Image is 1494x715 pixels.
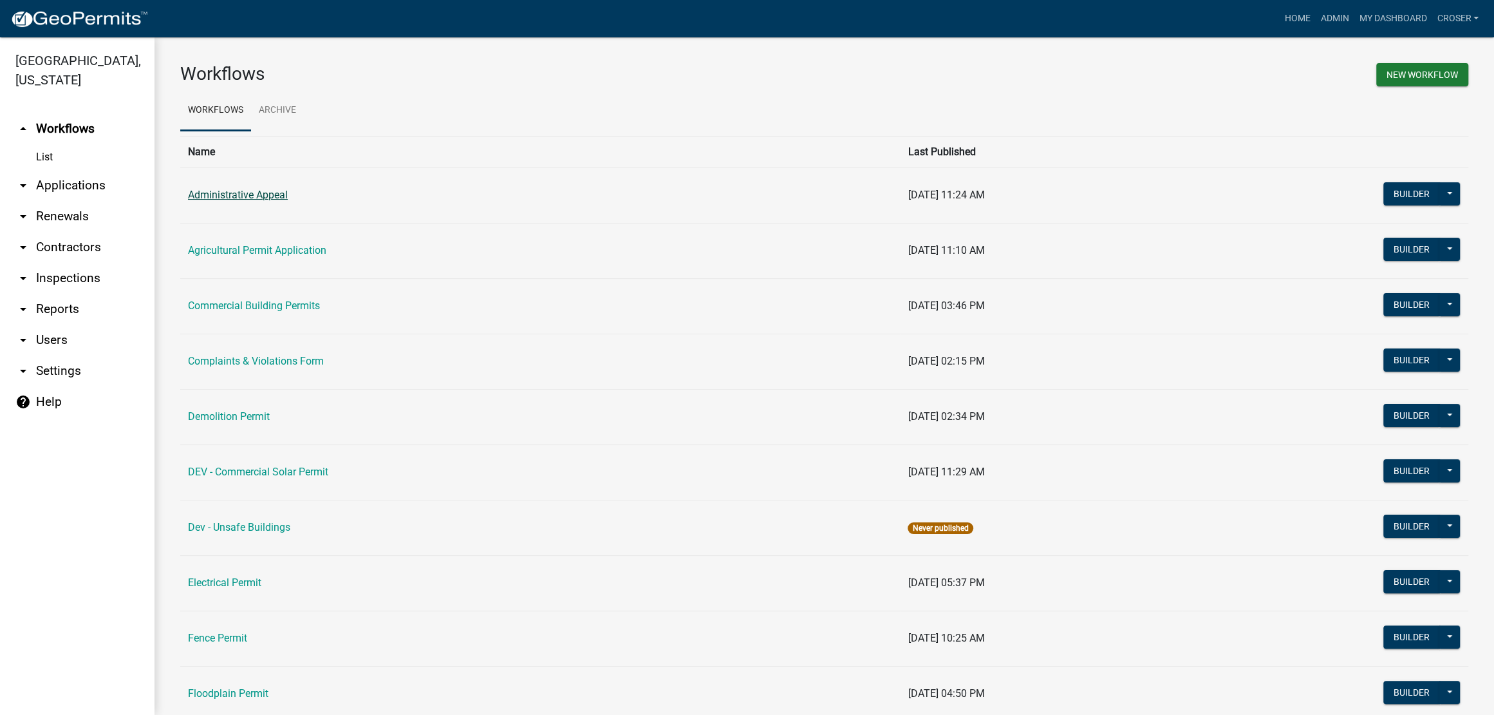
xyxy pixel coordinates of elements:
[908,466,984,478] span: [DATE] 11:29 AM
[1376,63,1468,86] button: New Workflow
[15,240,31,255] i: arrow_drop_down
[1383,681,1440,704] button: Builder
[188,687,268,700] a: Floodplain Permit
[1354,6,1432,31] a: My Dashboard
[1315,6,1354,31] a: Admin
[908,632,984,644] span: [DATE] 10:25 AM
[180,90,251,131] a: Workflows
[1383,459,1440,482] button: Builder
[188,632,247,644] a: Fence Permit
[15,121,31,137] i: arrow_drop_up
[188,189,288,201] a: Administrative Appeal
[908,522,973,534] span: Never published
[1432,6,1484,31] a: croser
[908,244,984,256] span: [DATE] 11:10 AM
[188,410,270,423] a: Demolition Permit
[1383,404,1440,427] button: Builder
[908,189,984,201] span: [DATE] 11:24 AM
[908,355,984,367] span: [DATE] 02:15 PM
[908,300,984,312] span: [DATE] 03:46 PM
[188,466,328,478] a: DEV - Commercial Solar Permit
[15,394,31,410] i: help
[15,332,31,348] i: arrow_drop_down
[15,209,31,224] i: arrow_drop_down
[251,90,304,131] a: Archive
[1279,6,1315,31] a: Home
[1383,293,1440,316] button: Builder
[15,271,31,286] i: arrow_drop_down
[908,687,984,700] span: [DATE] 04:50 PM
[1383,238,1440,261] button: Builder
[1383,570,1440,593] button: Builder
[900,136,1182,167] th: Last Published
[15,363,31,379] i: arrow_drop_down
[1383,625,1440,649] button: Builder
[908,410,984,423] span: [DATE] 02:34 PM
[180,63,815,85] h3: Workflows
[908,577,984,589] span: [DATE] 05:37 PM
[1383,348,1440,372] button: Builder
[188,244,326,256] a: Agricultural Permit Application
[188,577,261,589] a: Electrical Permit
[188,300,320,312] a: Commercial Building Permits
[188,355,324,367] a: Complaints & Violations Form
[180,136,900,167] th: Name
[188,521,290,533] a: Dev - Unsafe Buildings
[1383,515,1440,538] button: Builder
[1383,182,1440,205] button: Builder
[15,178,31,193] i: arrow_drop_down
[15,301,31,317] i: arrow_drop_down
